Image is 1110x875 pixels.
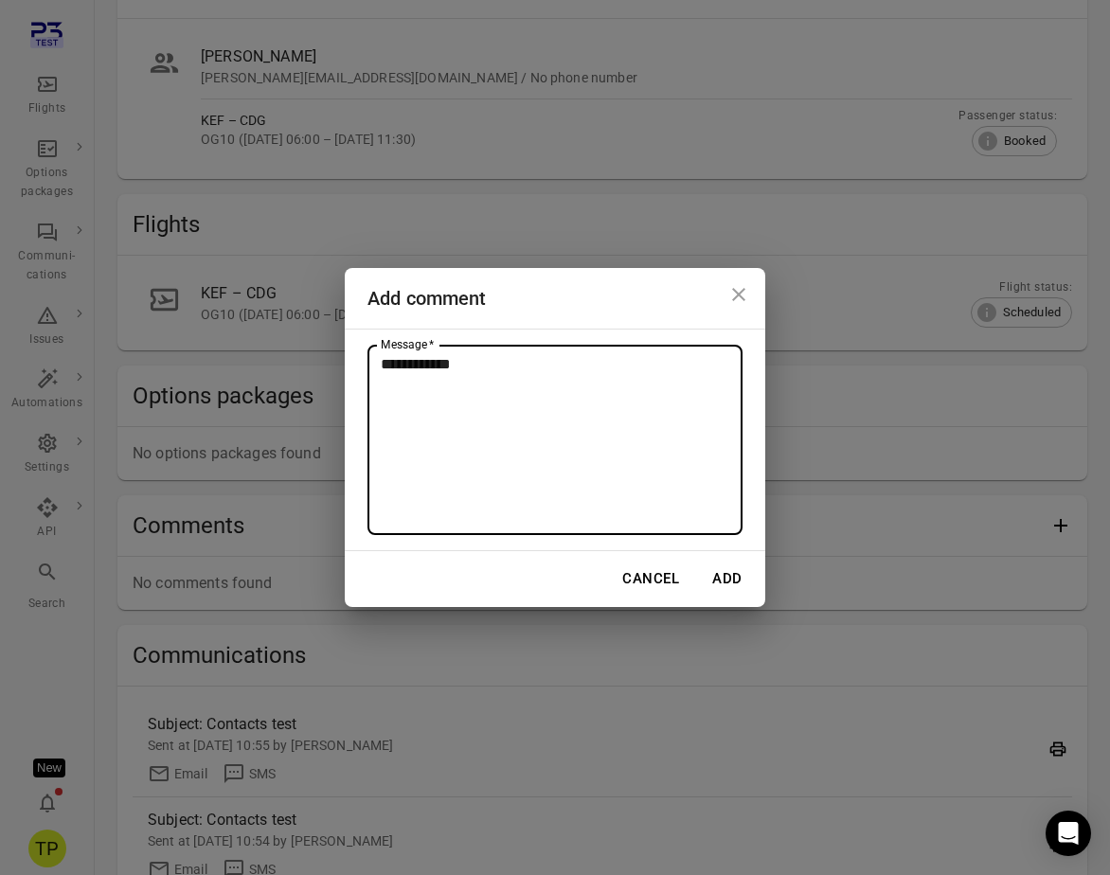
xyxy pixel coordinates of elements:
[612,559,689,598] button: Cancel
[697,559,758,598] button: Add
[1046,811,1091,856] div: Open Intercom Messenger
[345,268,765,329] h2: Add comment
[720,276,758,313] button: Close dialog
[381,336,435,352] label: Message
